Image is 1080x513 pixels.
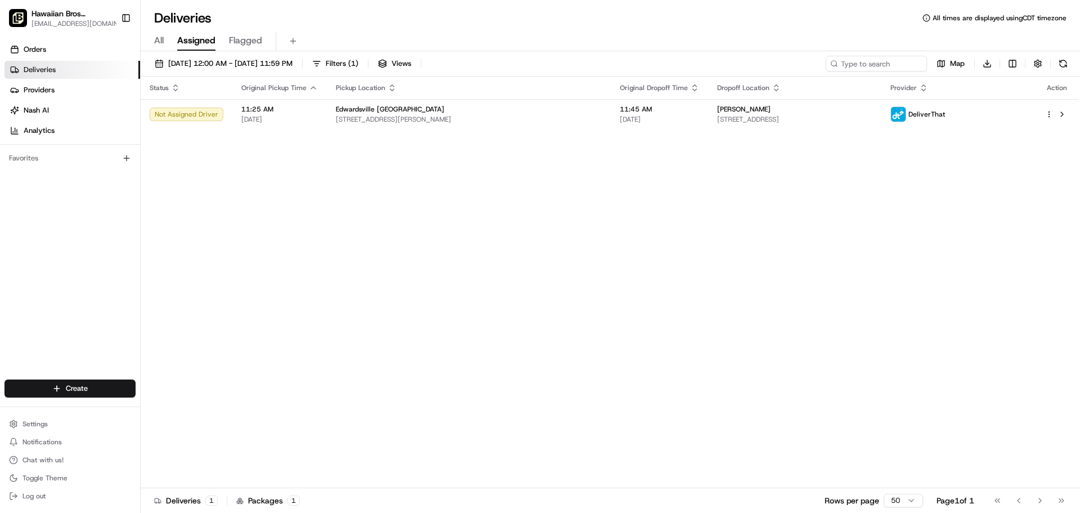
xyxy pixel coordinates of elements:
[336,115,602,124] span: [STREET_ADDRESS][PERSON_NAME]
[4,41,140,59] a: Orders
[22,474,67,483] span: Toggle Theme
[22,438,62,447] span: Notifications
[4,416,136,432] button: Settings
[31,19,124,28] button: [EMAIL_ADDRESS][DOMAIN_NAME]
[891,107,906,122] img: profile_deliverthat_partner.png
[154,495,218,506] div: Deliveries
[168,59,292,69] span: [DATE] 12:00 AM - [DATE] 11:59 PM
[825,495,879,506] p: Rows per page
[391,59,411,69] span: Views
[24,85,55,95] span: Providers
[241,105,318,114] span: 11:25 AM
[717,83,769,92] span: Dropoff Location
[241,83,307,92] span: Original Pickup Time
[717,115,873,124] span: [STREET_ADDRESS]
[937,495,974,506] div: Page 1 of 1
[931,56,970,72] button: Map
[24,65,56,75] span: Deliveries
[22,492,46,501] span: Log out
[150,56,298,72] button: [DATE] 12:00 AM - [DATE] 11:59 PM
[205,496,218,506] div: 1
[326,59,358,69] span: Filters
[177,34,215,47] span: Assigned
[150,83,169,92] span: Status
[236,495,300,506] div: Packages
[336,83,385,92] span: Pickup Location
[229,34,262,47] span: Flagged
[241,115,318,124] span: [DATE]
[9,9,27,27] img: Hawaiian Bros (Edwardsville IL)
[24,126,55,136] span: Analytics
[66,383,88,394] span: Create
[620,83,688,92] span: Original Dropoff Time
[4,149,136,167] div: Favorites
[1055,56,1071,72] button: Refresh
[4,5,116,32] button: Hawaiian Bros (Edwardsville IL)Hawaiian Bros ([GEOGRAPHIC_DATA] [GEOGRAPHIC_DATA])[EMAIL_ADDRESS]...
[4,81,140,99] a: Providers
[717,105,771,114] span: [PERSON_NAME]
[4,122,140,140] a: Analytics
[31,8,112,19] button: Hawaiian Bros ([GEOGRAPHIC_DATA] [GEOGRAPHIC_DATA])
[4,434,136,450] button: Notifications
[890,83,917,92] span: Provider
[933,14,1066,23] span: All times are displayed using CDT timezone
[826,56,927,72] input: Type to search
[307,56,363,72] button: Filters(1)
[154,9,211,27] h1: Deliveries
[4,470,136,486] button: Toggle Theme
[336,105,444,114] span: Edwardsville [GEOGRAPHIC_DATA]
[373,56,416,72] button: Views
[24,105,49,115] span: Nash AI
[4,452,136,468] button: Chat with us!
[287,496,300,506] div: 1
[348,59,358,69] span: ( 1 )
[4,61,140,79] a: Deliveries
[950,59,965,69] span: Map
[908,110,945,119] span: DeliverThat
[4,488,136,504] button: Log out
[24,44,46,55] span: Orders
[620,105,699,114] span: 11:45 AM
[4,101,140,119] a: Nash AI
[22,456,64,465] span: Chat with us!
[154,34,164,47] span: All
[620,115,699,124] span: [DATE]
[1045,83,1069,92] div: Action
[22,420,48,429] span: Settings
[4,380,136,398] button: Create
